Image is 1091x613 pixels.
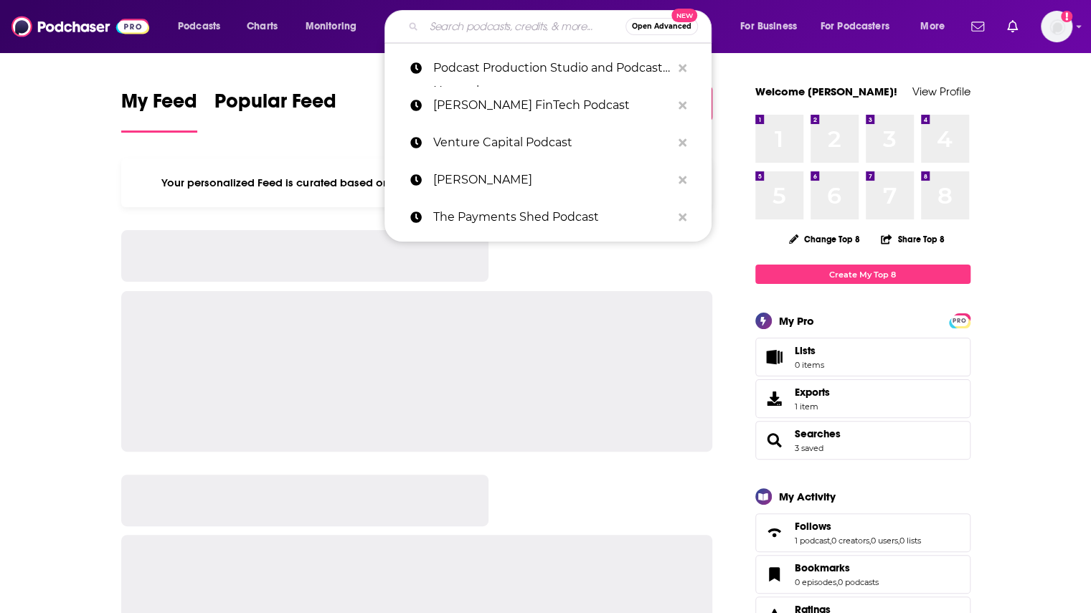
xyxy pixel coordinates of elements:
[384,124,712,161] a: Venture Capital Podcast
[433,199,671,236] p: The Payments Shed Podcast
[384,161,712,199] a: [PERSON_NAME]
[760,430,789,450] a: Searches
[760,523,789,543] a: Follows
[795,401,830,412] span: 1 item
[880,225,945,253] button: Share Top 8
[795,561,850,574] span: Bookmarks
[821,16,889,37] span: For Podcasters
[671,9,697,22] span: New
[433,87,671,124] p: Wharton FinTech Podcast
[384,199,712,236] a: The Payments Shed Podcast
[760,347,789,367] span: Lists
[795,520,831,533] span: Follows
[795,577,836,587] a: 0 episodes
[296,15,375,38] button: open menu
[920,16,945,37] span: More
[795,386,830,399] span: Exports
[912,85,970,98] a: View Profile
[795,344,824,357] span: Lists
[755,85,897,98] a: Welcome [PERSON_NAME]!
[755,379,970,418] a: Exports
[121,89,197,133] a: My Feed
[384,87,712,124] a: [PERSON_NAME] FinTech Podcast
[910,15,963,38] button: open menu
[755,421,970,460] span: Searches
[1041,11,1072,42] span: Logged in as cmand-s
[755,555,970,594] span: Bookmarks
[795,344,816,357] span: Lists
[779,490,836,503] div: My Activity
[214,89,336,133] a: Popular Feed
[1041,11,1072,42] button: Show profile menu
[247,16,278,37] span: Charts
[760,389,789,409] span: Exports
[965,14,990,39] a: Show notifications dropdown
[831,536,869,546] a: 0 creators
[306,16,356,37] span: Monitoring
[121,158,713,207] div: Your personalized Feed is curated based on the Podcasts, Creators, Users, and Lists that you Follow.
[1061,11,1072,22] svg: Add a profile image
[214,89,336,122] span: Popular Feed
[779,314,814,328] div: My Pro
[869,536,871,546] span: ,
[795,443,823,453] a: 3 saved
[795,360,824,370] span: 0 items
[898,536,899,546] span: ,
[625,18,698,35] button: Open AdvancedNew
[237,15,286,38] a: Charts
[433,49,671,87] p: Podcast Production Studio and Podcast Network
[121,89,197,122] span: My Feed
[780,230,869,248] button: Change Top 8
[398,10,725,43] div: Search podcasts, credits, & more...
[755,265,970,284] a: Create My Top 8
[899,536,921,546] a: 0 lists
[836,577,838,587] span: ,
[755,513,970,552] span: Follows
[838,577,879,587] a: 0 podcasts
[830,536,831,546] span: ,
[755,338,970,376] a: Lists
[11,13,149,40] img: Podchaser - Follow, Share and Rate Podcasts
[178,16,220,37] span: Podcasts
[1001,14,1024,39] a: Show notifications dropdown
[795,520,921,533] a: Follows
[811,15,910,38] button: open menu
[760,564,789,584] a: Bookmarks
[951,315,968,326] span: PRO
[433,124,671,161] p: Venture Capital Podcast
[795,561,879,574] a: Bookmarks
[384,49,712,87] a: Podcast Production Studio and Podcast Network
[730,15,815,38] button: open menu
[795,427,841,440] a: Searches
[632,23,691,30] span: Open Advanced
[168,15,239,38] button: open menu
[433,161,671,199] p: Grant Evans
[424,15,625,38] input: Search podcasts, credits, & more...
[1041,11,1072,42] img: User Profile
[951,315,968,325] a: PRO
[740,16,797,37] span: For Business
[871,536,898,546] a: 0 users
[795,536,830,546] a: 1 podcast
